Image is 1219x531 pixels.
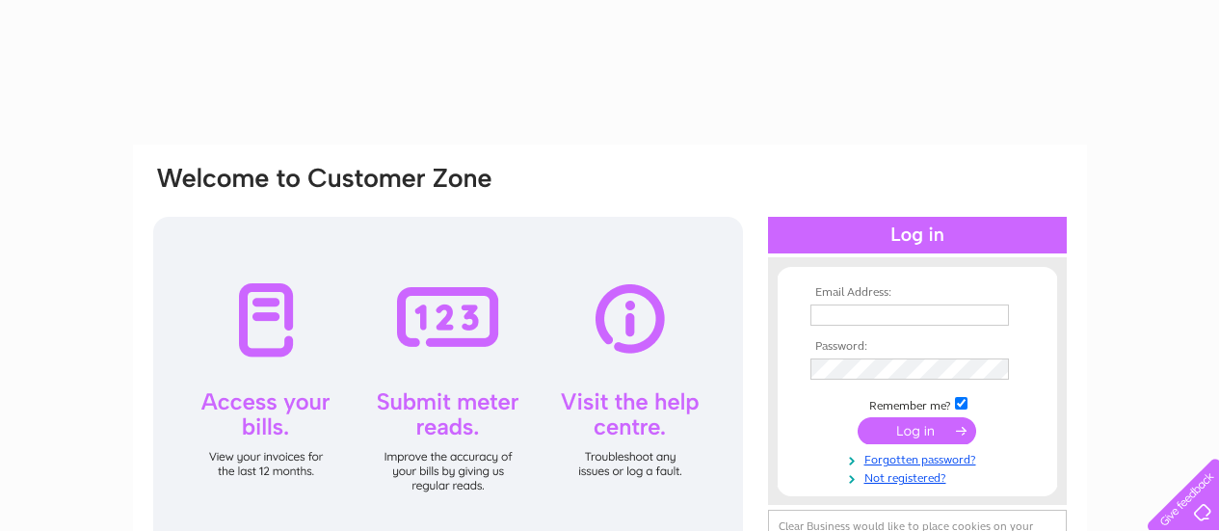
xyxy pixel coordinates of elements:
a: Not registered? [810,467,1029,486]
td: Remember me? [806,394,1029,413]
th: Password: [806,340,1029,354]
input: Submit [858,417,976,444]
th: Email Address: [806,286,1029,300]
a: Forgotten password? [810,449,1029,467]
